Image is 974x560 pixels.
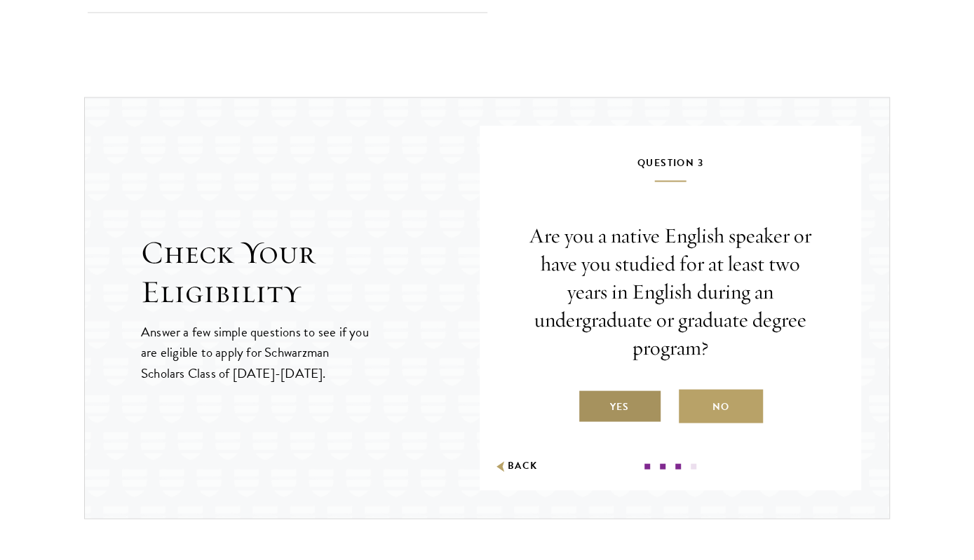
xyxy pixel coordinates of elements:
[522,153,819,182] h5: Question 3
[141,321,370,382] p: Answer a few simple questions to see if you are eligible to apply for Schwarzman Scholars Class o...
[578,389,662,423] label: Yes
[522,221,819,361] p: Are you a native English speaker or have you studied for at least two years in English during an ...
[141,233,480,311] h2: Check Your Eligibility
[679,389,763,423] label: No
[494,458,538,473] button: Back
